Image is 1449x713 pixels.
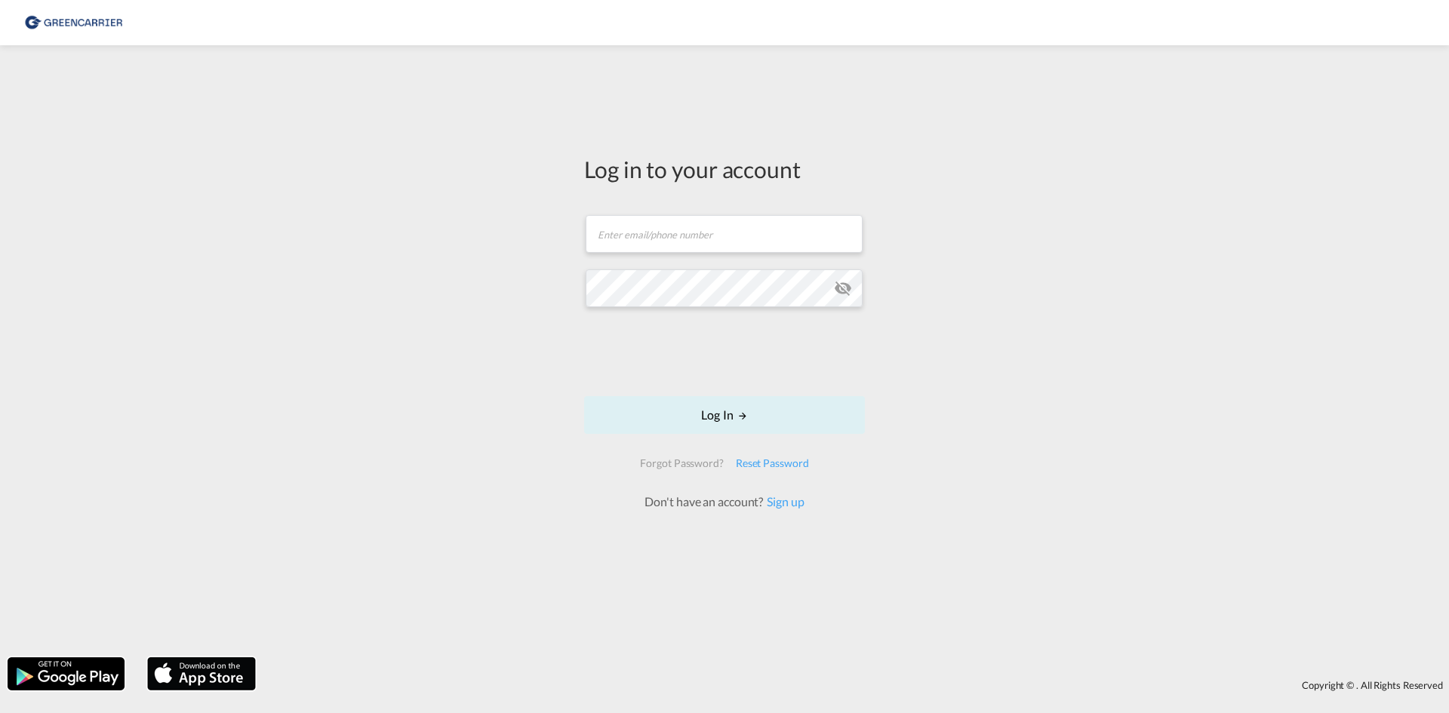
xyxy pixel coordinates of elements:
div: Forgot Password? [634,450,729,477]
a: Sign up [763,494,804,509]
input: Enter email/phone number [586,215,863,253]
iframe: reCAPTCHA [610,322,839,381]
div: Copyright © . All Rights Reserved [263,672,1449,698]
div: Log in to your account [584,153,865,185]
img: apple.png [146,656,257,692]
div: Don't have an account? [628,493,820,510]
button: LOGIN [584,396,865,434]
img: google.png [6,656,126,692]
img: 8cf206808afe11efa76fcd1e3d746489.png [23,6,125,40]
md-icon: icon-eye-off [834,279,852,297]
div: Reset Password [730,450,815,477]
